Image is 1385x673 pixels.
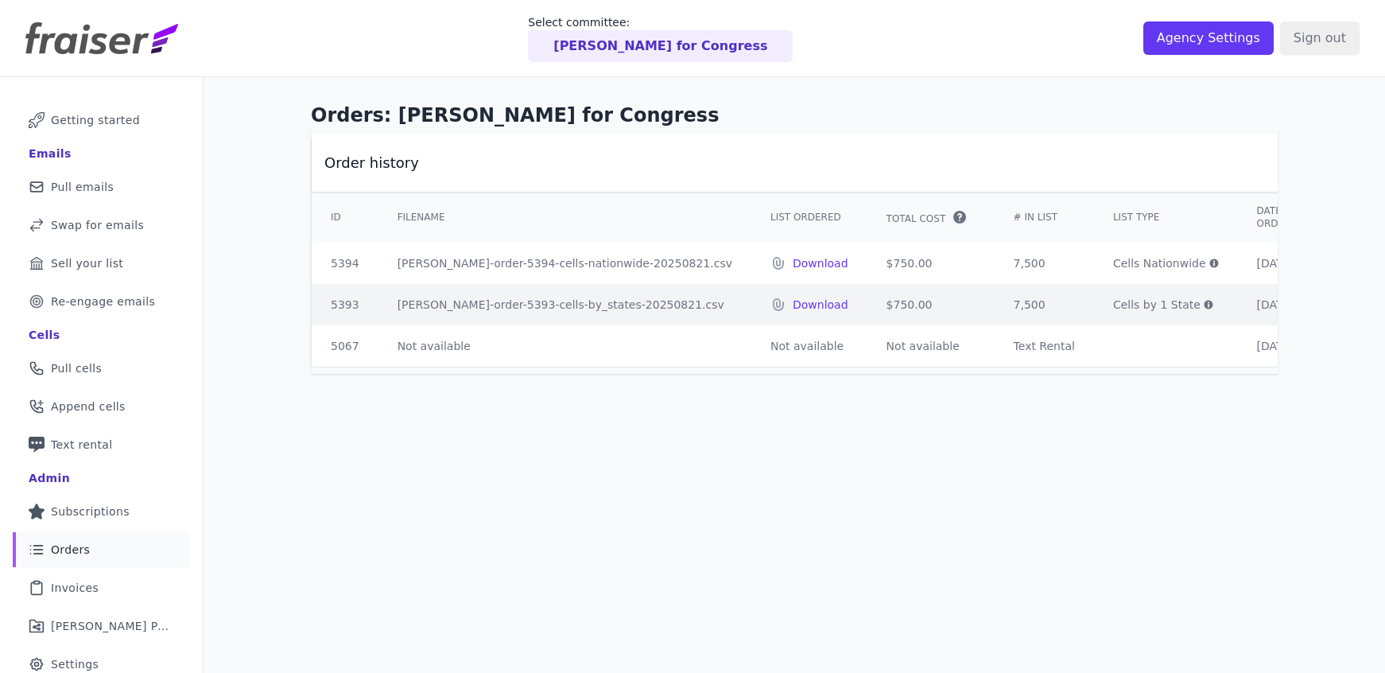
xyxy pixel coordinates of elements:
[13,389,190,424] a: Append cells
[1280,21,1360,55] input: Sign out
[1143,21,1274,55] input: Agency Settings
[312,284,378,325] td: 5393
[528,14,793,62] a: Select committee: [PERSON_NAME] for Congress
[51,294,155,309] span: Re-engage emails
[995,243,1094,284] td: 7,500
[29,470,70,486] div: Admin
[13,351,190,386] a: Pull cells
[29,146,72,161] div: Emails
[793,255,848,271] a: Download
[51,217,144,233] span: Swap for emails
[51,542,90,558] span: Orders
[51,618,171,634] span: [PERSON_NAME] Performance
[793,297,848,313] a: Download
[995,192,1094,243] th: # In List
[312,325,378,367] td: 5067
[867,243,995,284] td: $750.00
[13,246,190,281] a: Sell your list
[1238,243,1324,284] td: [DATE]
[378,284,751,325] td: [PERSON_NAME]-order-5393-cells-by_states-20250821.csv
[51,399,126,414] span: Append cells
[995,325,1094,367] td: Text Rental
[13,427,190,462] a: Text rental
[378,243,751,284] td: [PERSON_NAME]-order-5394-cells-nationwide-20250821.csv
[51,179,114,195] span: Pull emails
[13,284,190,319] a: Re-engage emails
[13,570,190,605] a: Invoices
[528,14,793,30] p: Select committee:
[51,112,140,128] span: Getting started
[1094,192,1238,243] th: List Type
[1113,255,1206,271] span: Cells Nationwide
[995,284,1094,325] td: 7,500
[886,212,946,225] span: Total Cost
[29,327,60,343] div: Cells
[1238,284,1324,325] td: [DATE]
[51,360,102,376] span: Pull cells
[25,22,178,54] img: Fraiser Logo
[770,338,848,354] p: Not available
[13,532,190,567] a: Orders
[51,437,113,453] span: Text rental
[1238,325,1324,367] td: [DATE]
[378,192,751,243] th: Filename
[51,580,99,596] span: Invoices
[13,609,190,644] a: [PERSON_NAME] Performance
[867,325,995,367] td: Not available
[13,169,190,204] a: Pull emails
[553,37,767,56] p: [PERSON_NAME] for Congress
[1113,297,1201,313] span: Cells by 1 State
[312,243,378,284] td: 5394
[13,494,190,529] a: Subscriptions
[867,284,995,325] td: $750.00
[311,103,1278,128] h1: Orders: [PERSON_NAME] for Congress
[751,192,867,243] th: List Ordered
[13,103,190,138] a: Getting started
[378,325,751,367] td: Not available
[51,504,130,519] span: Subscriptions
[51,255,123,271] span: Sell your list
[1238,192,1324,243] th: Date Ordered
[13,208,190,243] a: Swap for emails
[51,656,99,672] span: Settings
[312,192,378,243] th: ID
